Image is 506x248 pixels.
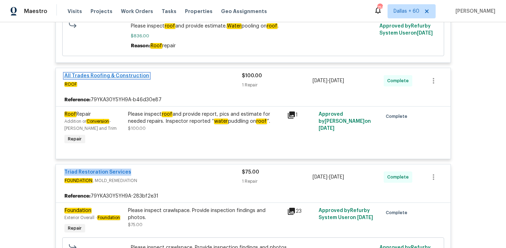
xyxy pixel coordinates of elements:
em: ROOF [64,82,77,87]
span: Please inspect and provide estimate. pooling on . [131,23,375,30]
span: , MOLD_REMEDIATION [64,177,242,184]
span: Complete [387,174,412,181]
span: [DATE] [313,78,327,83]
em: FOUNDATION [64,178,93,183]
span: Complete [386,209,410,216]
span: [PERSON_NAME] [453,8,495,15]
span: [DATE] [319,126,335,131]
div: 1 Repair [242,178,313,185]
div: 79YKA30Y5YH9A-b46d30e87 [56,93,450,106]
span: Projects [91,8,112,15]
span: repair [150,43,176,49]
span: Approved by Refurby System User on [319,208,373,220]
span: Maestro [24,8,47,15]
span: Repair [64,111,91,117]
span: Complete [387,77,412,84]
span: - [313,174,344,181]
span: Visits [68,8,82,15]
div: 1 Repair [242,81,313,89]
em: Water [227,23,242,29]
a: All Trades Roofing & Construction [64,73,149,78]
span: $75.00 [128,223,143,227]
span: [DATE] [417,31,433,36]
span: $100.00 [128,126,146,131]
span: - [313,77,344,84]
div: 1 [287,111,315,119]
span: Approved by [PERSON_NAME] on [319,112,371,131]
span: [DATE] [313,175,327,180]
em: Foundation [64,208,92,213]
span: Reason: [131,43,150,48]
b: Reference: [64,96,91,103]
div: 23 [287,207,315,216]
span: Geo Assignments [221,8,267,15]
span: Work Orders [121,8,153,15]
span: [DATE] [329,175,344,180]
div: 79YKA30Y5YH9A-283bf2e31 [56,190,450,202]
b: Reference: [64,193,91,200]
em: water [214,119,228,124]
em: Roof [64,111,76,117]
span: $75.00 [242,170,259,175]
span: Addition or - [PERSON_NAME] and Trim [64,119,117,131]
span: [DATE] [357,215,373,220]
span: [DATE] [329,78,344,83]
span: $836.00 [131,32,375,40]
span: Tasks [162,9,176,14]
span: Complete [386,113,410,120]
div: 759 [377,4,382,11]
em: roof [267,23,278,29]
em: roof [256,119,267,124]
em: Roof [150,43,162,49]
span: Approved by Refurby System User on [379,24,433,36]
span: Dallas + 60 [394,8,419,15]
span: Repair [65,225,85,232]
em: roof [162,111,173,117]
span: Exterior Overall - [64,216,120,220]
span: $100.00 [242,73,262,78]
a: Triad Restoration Services [64,170,131,175]
span: Repair [65,135,85,143]
div: Please inspect crawlspace. Provide inspection findings and photos. [128,207,283,221]
em: Foundation [97,215,120,220]
em: Conversion [86,119,109,124]
em: roof [164,23,175,29]
div: Please inspect and provide report, pics and estimate for needed repairs. Inspector reported “ pud... [128,111,283,125]
span: Properties [185,8,213,15]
